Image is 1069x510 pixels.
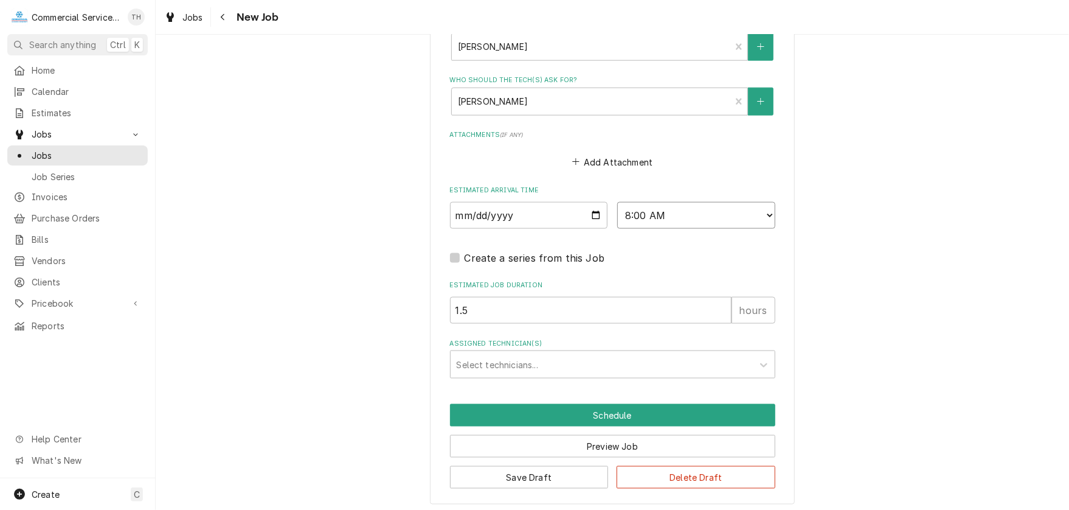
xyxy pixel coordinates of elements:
[450,404,775,427] button: Schedule
[748,33,773,61] button: Create New Contact
[7,450,148,470] a: Go to What's New
[110,38,126,51] span: Ctrl
[617,202,775,229] select: Time Select
[570,153,655,170] button: Add Attachment
[465,251,605,265] label: Create a series from this Job
[450,281,775,324] div: Estimated Job Duration
[7,251,148,271] a: Vendors
[7,124,148,144] a: Go to Jobs
[32,190,142,203] span: Invoices
[450,427,775,458] div: Button Group Row
[732,297,775,324] div: hours
[32,433,140,445] span: Help Center
[32,454,140,467] span: What's New
[450,339,775,379] div: Assigned Technician(s)
[32,233,142,246] span: Bills
[450,404,775,489] div: Button Group
[450,130,775,170] div: Attachments
[7,293,148,313] a: Go to Pricebook
[11,9,28,26] div: C
[32,297,123,310] span: Pricebook
[7,103,148,123] a: Estimates
[32,212,142,225] span: Purchase Orders
[7,82,148,102] a: Calendar
[11,9,28,26] div: Commercial Service Co.'s Avatar
[32,85,142,98] span: Calendar
[757,97,764,106] svg: Create New Contact
[32,128,123,141] span: Jobs
[32,170,142,183] span: Job Series
[450,466,609,489] button: Save Draft
[32,64,142,77] span: Home
[450,202,608,229] input: Date
[29,38,96,51] span: Search anything
[7,208,148,228] a: Purchase Orders
[134,488,140,501] span: C
[32,320,142,332] span: Reports
[7,429,148,449] a: Go to Help Center
[450,75,775,85] label: Who should the tech(s) ask for?
[7,145,148,166] a: Jobs
[7,316,148,336] a: Reports
[32,254,142,267] span: Vendors
[450,458,775,489] div: Button Group Row
[450,186,775,229] div: Estimated Arrival Time
[450,130,775,140] label: Attachments
[617,466,775,489] button: Delete Draft
[32,107,142,119] span: Estimates
[7,187,148,207] a: Invoices
[182,11,203,24] span: Jobs
[757,43,764,51] svg: Create New Contact
[233,9,279,26] span: New Job
[450,435,775,458] button: Preview Job
[32,276,142,288] span: Clients
[134,38,140,51] span: K
[32,489,60,500] span: Create
[32,149,142,162] span: Jobs
[748,88,773,116] button: Create New Contact
[128,9,145,26] div: TH
[500,131,523,138] span: ( if any )
[7,167,148,187] a: Job Series
[450,339,775,349] label: Assigned Technician(s)
[450,186,775,195] label: Estimated Arrival Time
[213,7,233,27] button: Navigate back
[7,34,148,55] button: Search anythingCtrlK
[159,7,208,27] a: Jobs
[7,60,148,80] a: Home
[128,9,145,26] div: Tricia Hansen's Avatar
[7,272,148,292] a: Clients
[450,281,775,290] label: Estimated Job Duration
[32,11,121,24] div: Commercial Service Co.
[450,404,775,427] div: Button Group Row
[450,75,775,115] div: Who should the tech(s) ask for?
[7,229,148,250] a: Bills
[450,21,775,60] div: Who called in this service?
